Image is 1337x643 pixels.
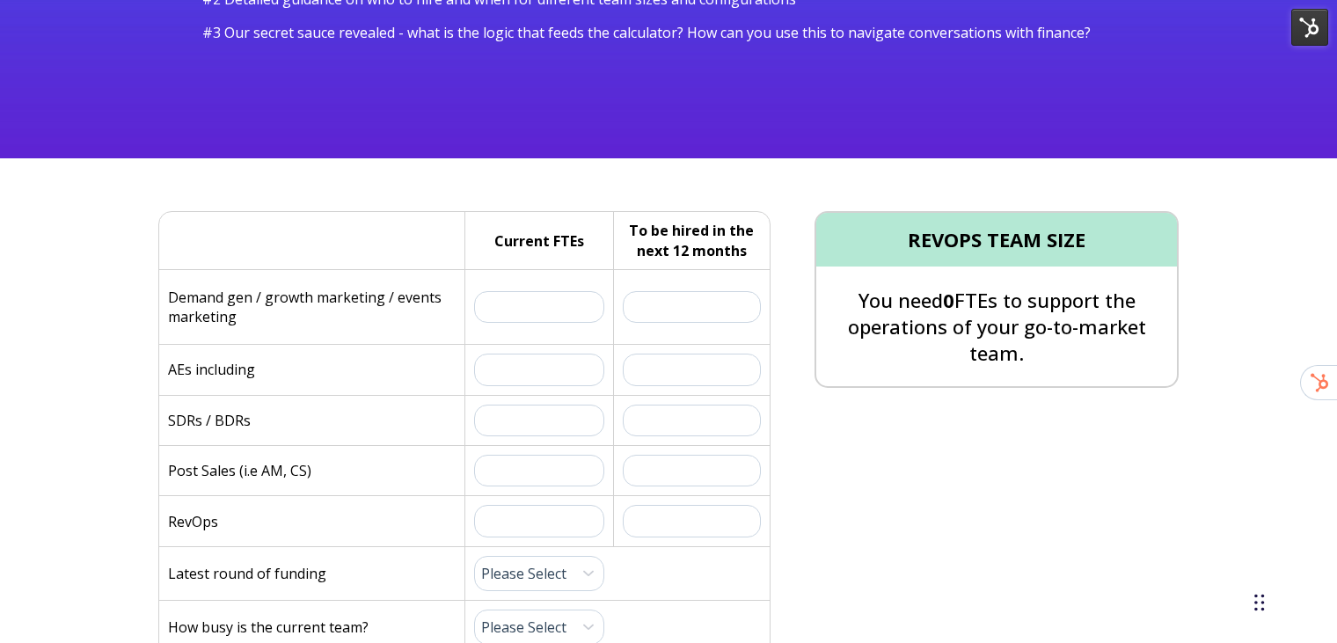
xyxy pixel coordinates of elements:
img: HubSpot Tools Menu Toggle [1291,9,1328,46]
h5: Current FTEs [494,231,584,251]
h4: REVOPS TEAM SIZE [816,213,1177,267]
p: Demand gen / growth marketing / events marketing [168,288,456,326]
div: Drag [1254,576,1265,629]
p: RevOps [168,512,218,531]
p: Latest round of funding [168,564,326,583]
iframe: Chat Widget [1249,559,1337,643]
p: Post Sales (i.e AM, CS) [168,461,311,480]
h5: To be hired in the next 12 months [623,221,762,260]
p: How busy is the current team? [168,617,369,637]
span: 0 [943,287,954,313]
p: You need FTEs to support the operations of your go-to-market team. [816,287,1177,367]
p: AEs including [168,360,255,379]
span: #3 Our secret sauce revealed - what is the logic that feeds the calculator? How can you use this ... [202,23,1091,42]
p: SDRs / BDRs [168,411,251,430]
